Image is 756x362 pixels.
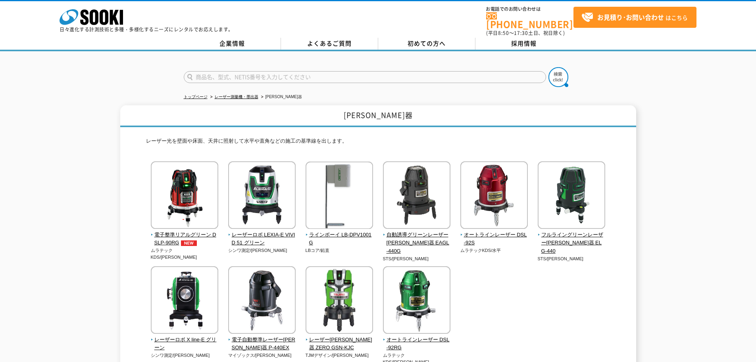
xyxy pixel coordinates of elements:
span: 17:30 [514,29,528,37]
p: 日々進化する計測技術と多種・多様化するニーズにレンタルでお応えします。 [60,27,233,32]
img: btn_search.png [548,67,568,87]
a: オートラインレーザー DSL-92RG [383,328,451,352]
span: 8:50 [498,29,509,37]
p: TJMデザイン/[PERSON_NAME] [306,352,373,359]
span: お電話でのお問い合わせは [486,7,573,12]
p: ムラテックKDS/水平 [460,247,528,254]
span: ラインボーイ LB-DPV1001G [306,231,373,248]
span: オートラインレーザー DSL-92S [460,231,528,248]
a: お見積り･お問い合わせはこちら [573,7,696,28]
img: 電子整準リアルグリーン DSLP-90RG [151,161,218,231]
img: NEW [179,240,199,246]
a: [PHONE_NUMBER] [486,12,573,29]
span: レーザー[PERSON_NAME]器 ZERO GSN-KJC [306,336,373,352]
a: 採用情報 [475,38,573,50]
p: LBコア/鉛直 [306,247,373,254]
p: シンワ測定/[PERSON_NAME] [228,247,296,254]
a: 電子自動整準レーザー[PERSON_NAME]器 P-440EX [228,328,296,352]
span: 電子整準リアルグリーン DSLP-90RG [151,231,219,248]
span: 初めての方へ [408,39,446,48]
a: よくあるご質問 [281,38,378,50]
a: レーザー測量機・墨出器 [215,95,258,99]
img: レーザー墨出器 ZERO GSN-KJC [306,266,373,336]
a: オートラインレーザー DSL-92S [460,223,528,247]
a: トップページ [184,95,208,99]
span: はこちら [581,12,688,23]
a: フルライングリーンレーザー[PERSON_NAME]器 ELG-440 [538,223,606,256]
li: [PERSON_NAME]器 [260,93,302,101]
a: 電子整準リアルグリーン DSLP-90RGNEW [151,223,219,247]
a: 初めての方へ [378,38,475,50]
span: 電子自動整準レーザー[PERSON_NAME]器 P-440EX [228,336,296,352]
img: 自動誘導グリーンレーザー墨出器 EAGL-440G [383,161,450,231]
span: レーザーロボ LEXIA-E VIVID 51 グリーン [228,231,296,248]
span: フルライングリーンレーザー[PERSON_NAME]器 ELG-440 [538,231,606,256]
p: STS/[PERSON_NAME] [383,256,451,262]
a: ラインボーイ LB-DPV1001G [306,223,373,247]
img: オートラインレーザー DSL-92S [460,161,528,231]
img: レーザーロボ X line-E グリーン [151,266,218,336]
p: レーザー光を壁面や床面、天井に照射して水平や直角などの施工の基準線を出します。 [146,137,610,149]
p: シンワ測定/[PERSON_NAME] [151,352,219,359]
img: オートラインレーザー DSL-92RG [383,266,450,336]
p: STS/[PERSON_NAME] [538,256,606,262]
img: ラインボーイ LB-DPV1001G [306,161,373,231]
span: (平日 ～ 土日、祝日除く) [486,29,565,37]
p: ムラテックKDS/[PERSON_NAME] [151,247,219,260]
p: マイゾックス/[PERSON_NAME] [228,352,296,359]
input: 商品名、型式、NETIS番号を入力してください [184,71,546,83]
a: レーザーロボ LEXIA-E VIVID 51 グリーン [228,223,296,247]
a: 自動誘導グリーンレーザー[PERSON_NAME]器 EAGL-440G [383,223,451,256]
h1: [PERSON_NAME]器 [120,105,636,127]
img: 電子自動整準レーザー墨出器 P-440EX [228,266,296,336]
span: レーザーロボ X line-E グリーン [151,336,219,352]
span: 自動誘導グリーンレーザー[PERSON_NAME]器 EAGL-440G [383,231,451,256]
span: オートラインレーザー DSL-92RG [383,336,451,352]
strong: お見積り･お問い合わせ [597,12,664,22]
a: 企業情報 [184,38,281,50]
img: フルライングリーンレーザー墨出器 ELG-440 [538,161,605,231]
a: レーザーロボ X line-E グリーン [151,328,219,352]
img: レーザーロボ LEXIA-E VIVID 51 グリーン [228,161,296,231]
a: レーザー[PERSON_NAME]器 ZERO GSN-KJC [306,328,373,352]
